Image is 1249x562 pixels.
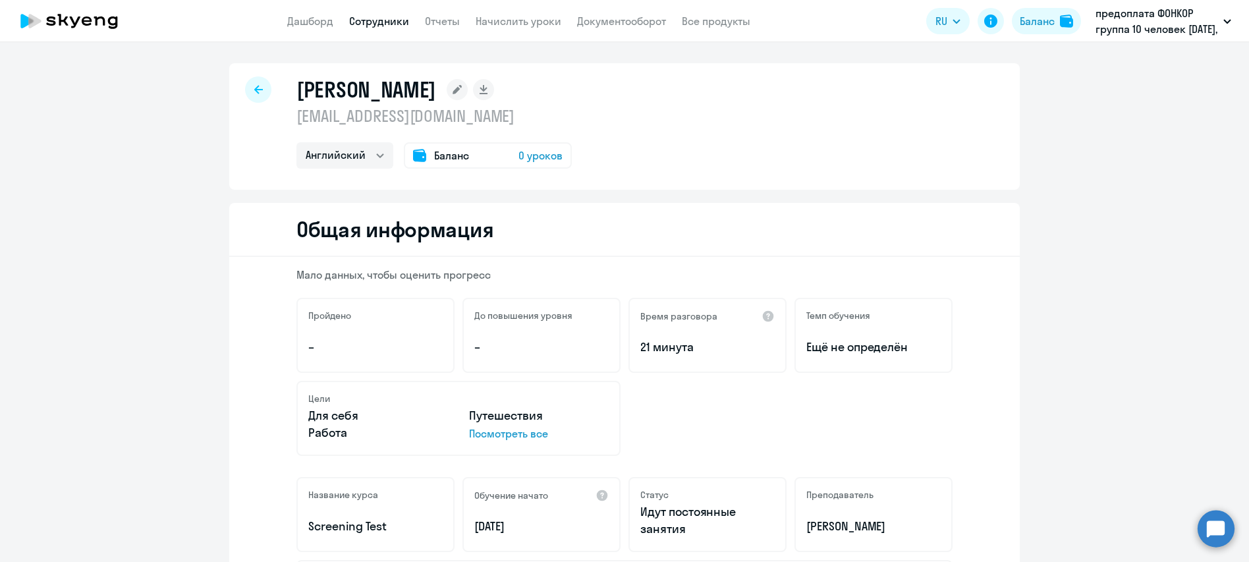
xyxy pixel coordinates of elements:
[469,426,609,441] p: Посмотреть все
[296,267,953,282] p: Мало данных, чтобы оценить прогресс
[469,407,609,424] p: Путешествия
[640,489,669,501] h5: Статус
[640,503,775,538] p: Идут постоянные занятия
[474,310,572,322] h5: До повышения уровня
[308,339,443,356] p: –
[1096,5,1218,37] p: предоплата ФОНКОР группа 10 человек [DATE], Ф.О.Н., ООО
[926,8,970,34] button: RU
[308,489,378,501] h5: Название курса
[308,393,330,405] h5: Цели
[806,310,870,322] h5: Темп обучения
[1089,5,1238,37] button: предоплата ФОНКОР группа 10 человек [DATE], Ф.О.Н., ООО
[806,489,874,501] h5: Преподаватель
[308,407,448,424] p: Для себя
[640,310,717,322] h5: Время разговора
[1060,14,1073,28] img: balance
[425,14,460,28] a: Отчеты
[476,14,561,28] a: Начислить уроки
[474,490,548,501] h5: Обучение начато
[935,13,947,29] span: RU
[296,216,493,242] h2: Общая информация
[349,14,409,28] a: Сотрудники
[518,148,563,163] span: 0 уроков
[806,518,941,535] p: [PERSON_NAME]
[308,310,351,322] h5: Пройдено
[474,518,609,535] p: [DATE]
[682,14,750,28] a: Все продукты
[308,424,448,441] p: Работа
[296,76,436,103] h1: [PERSON_NAME]
[1012,8,1081,34] button: Балансbalance
[577,14,666,28] a: Документооборот
[1020,13,1055,29] div: Баланс
[474,339,609,356] p: –
[434,148,469,163] span: Баланс
[640,339,775,356] p: 21 минута
[296,105,572,126] p: [EMAIL_ADDRESS][DOMAIN_NAME]
[308,518,443,535] p: Screening Test
[287,14,333,28] a: Дашборд
[806,339,941,356] span: Ещё не определён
